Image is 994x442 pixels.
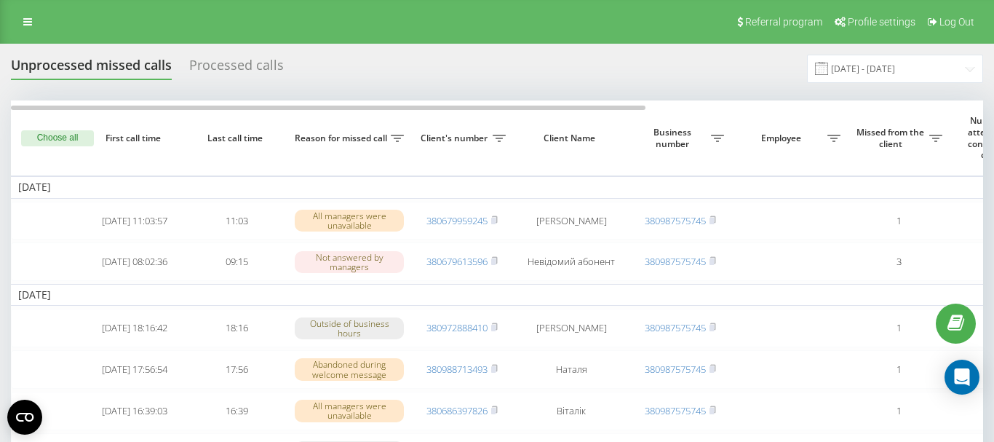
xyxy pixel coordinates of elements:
[295,317,404,339] div: Outside of business hours
[186,202,287,240] td: 11:03
[745,16,822,28] span: Referral program
[186,309,287,347] td: 18:16
[295,251,404,273] div: Not answered by managers
[84,242,186,281] td: [DATE] 08:02:36
[637,127,711,149] span: Business number
[513,392,629,430] td: Віталік
[189,58,284,80] div: Processed calls
[645,404,706,417] a: 380987575745
[645,255,706,268] a: 380987575745
[848,309,950,347] td: 1
[295,210,404,232] div: All managers were unavailable
[513,202,629,240] td: [PERSON_NAME]
[848,392,950,430] td: 1
[939,16,974,28] span: Log Out
[426,321,488,334] a: 380972888410
[186,242,287,281] td: 09:15
[84,392,186,430] td: [DATE] 16:39:03
[848,202,950,240] td: 1
[84,309,186,347] td: [DATE] 18:16:42
[84,350,186,389] td: [DATE] 17:56:54
[855,127,929,149] span: Missed from the client
[186,392,287,430] td: 16:39
[426,214,488,227] a: 380679959245
[848,350,950,389] td: 1
[848,242,950,281] td: 3
[739,133,827,144] span: Employee
[186,350,287,389] td: 17:56
[513,350,629,389] td: Наталя
[848,16,915,28] span: Profile settings
[197,133,276,144] span: Last call time
[295,358,404,380] div: Abandoned during welcome message
[418,133,493,144] span: Client's number
[513,242,629,281] td: Невідомий абонент
[945,360,979,395] div: Open Intercom Messenger
[95,133,174,144] span: First call time
[21,130,94,146] button: Choose all
[525,133,617,144] span: Client Name
[645,214,706,227] a: 380987575745
[7,400,42,435] button: Open CMP widget
[645,363,706,376] a: 380987575745
[426,363,488,376] a: 380988713493
[426,255,488,268] a: 380679613596
[426,404,488,417] a: 380686397826
[645,321,706,334] a: 380987575745
[295,133,391,144] span: Reason for missed call
[11,58,172,80] div: Unprocessed missed calls
[513,309,629,347] td: [PERSON_NAME]
[84,202,186,240] td: [DATE] 11:03:57
[295,400,404,422] div: All managers were unavailable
